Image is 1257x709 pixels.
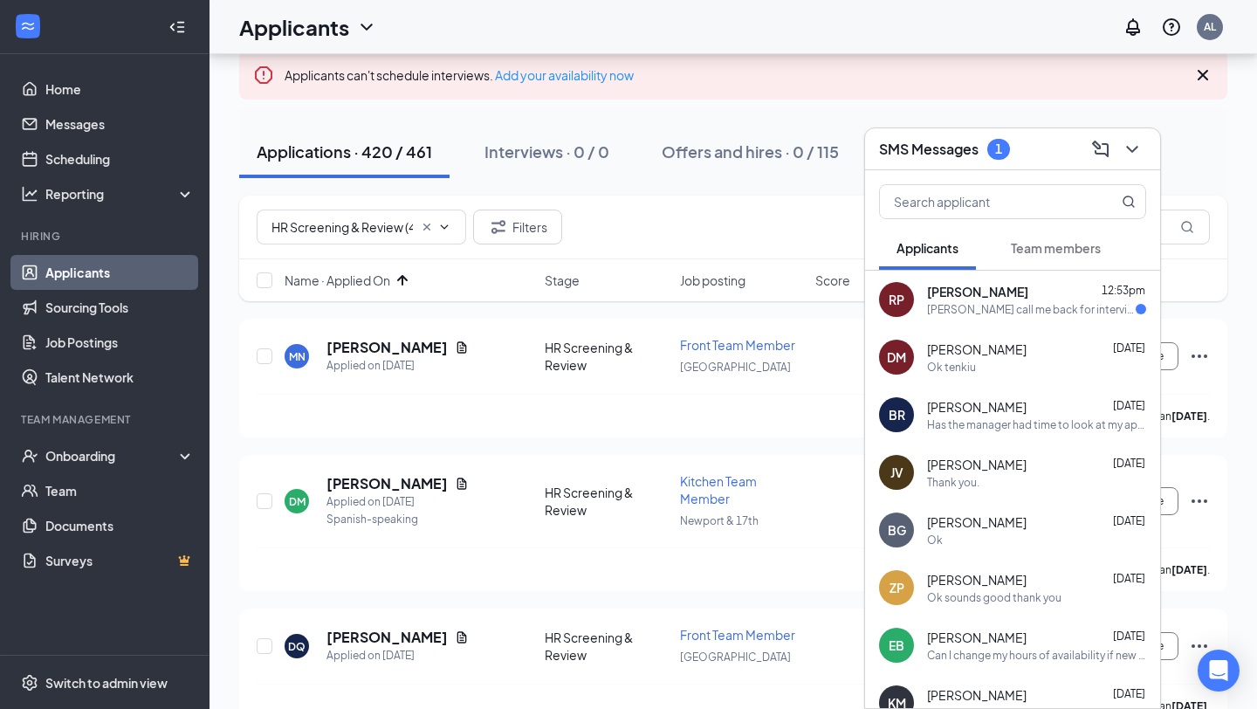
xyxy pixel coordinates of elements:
[239,12,349,42] h1: Applicants
[1204,19,1216,34] div: AL
[455,341,469,354] svg: Document
[927,417,1146,432] div: Has the manager had time to look at my application
[455,477,469,491] svg: Document
[21,412,191,427] div: Team Management
[488,217,509,237] svg: Filter
[45,255,195,290] a: Applicants
[927,398,1027,416] span: [PERSON_NAME]
[1087,135,1115,163] button: ComposeMessage
[680,473,757,506] span: Kitchen Team Member
[927,533,943,547] div: Ok
[257,141,432,162] div: Applications · 420 / 461
[1113,630,1145,643] span: [DATE]
[1180,220,1194,234] svg: MagnifyingGlass
[680,272,745,289] span: Job posting
[45,360,195,395] a: Talent Network
[995,141,1002,156] div: 1
[1122,139,1143,160] svg: ChevronDown
[680,650,791,664] span: [GEOGRAPHIC_DATA]
[879,140,979,159] h3: SMS Messages
[1161,17,1182,38] svg: QuestionInfo
[1090,139,1111,160] svg: ComposeMessage
[680,337,795,353] span: Front Team Member
[495,67,634,83] a: Add your availability now
[1123,17,1144,38] svg: Notifications
[45,325,195,360] a: Job Postings
[889,406,905,423] div: BR
[1192,65,1213,86] svg: Cross
[680,627,795,643] span: Front Team Member
[1189,346,1210,367] svg: Ellipses
[545,272,580,289] span: Stage
[1113,341,1145,354] span: [DATE]
[889,291,904,308] div: RP
[927,360,976,375] div: Ok tenkiu
[545,339,670,374] div: HR Screening & Review
[1198,650,1240,692] div: Open Intercom Messenger
[45,185,196,203] div: Reporting
[1113,514,1145,527] span: [DATE]
[1189,491,1210,512] svg: Ellipses
[927,571,1027,589] span: [PERSON_NAME]
[1113,687,1145,700] span: [DATE]
[356,17,377,38] svg: ChevronDown
[1113,457,1145,470] span: [DATE]
[326,357,469,375] div: Applied on [DATE]
[45,447,180,465] div: Onboarding
[927,283,1028,300] span: [PERSON_NAME]
[1118,135,1146,163] button: ChevronDown
[437,220,451,234] svg: ChevronDown
[880,185,1087,218] input: Search applicant
[285,67,634,83] span: Applicants can't schedule interviews.
[1122,195,1136,209] svg: MagnifyingGlass
[19,17,37,35] svg: WorkstreamLogo
[326,511,469,528] div: Spanish-speaking
[21,447,38,465] svg: UserCheck
[927,475,979,490] div: Thank you.
[1011,240,1101,256] span: Team members
[168,18,186,36] svg: Collapse
[45,107,195,141] a: Messages
[927,648,1146,663] div: Can I change my hours of availability if new hours have opened up?
[45,72,195,107] a: Home
[896,240,958,256] span: Applicants
[927,629,1027,646] span: [PERSON_NAME]
[45,473,195,508] a: Team
[45,543,195,578] a: SurveysCrown
[1171,563,1207,576] b: [DATE]
[927,341,1027,358] span: [PERSON_NAME]
[45,508,195,543] a: Documents
[680,361,791,374] span: [GEOGRAPHIC_DATA]
[45,141,195,176] a: Scheduling
[927,456,1027,473] span: [PERSON_NAME]
[662,141,839,162] div: Offers and hires · 0 / 115
[21,185,38,203] svg: Analysis
[927,302,1136,317] div: [PERSON_NAME] call me back for interview God bless I'm a victory outreach graduate and a college ...
[1113,399,1145,412] span: [DATE]
[455,630,469,644] svg: Document
[815,272,850,289] span: Score
[1102,284,1145,297] span: 12:53pm
[888,521,906,539] div: BG
[285,272,390,289] span: Name · Applied On
[1189,636,1210,657] svg: Ellipses
[392,270,413,291] svg: ArrowUp
[927,590,1061,605] div: Ok sounds good thank you
[21,674,38,692] svg: Settings
[289,349,306,364] div: MN
[289,494,306,509] div: DM
[890,464,903,481] div: JV
[326,628,448,647] h5: [PERSON_NAME]
[484,141,609,162] div: Interviews · 0 / 0
[253,65,274,86] svg: Error
[420,220,434,234] svg: Cross
[1171,410,1207,423] b: [DATE]
[326,493,469,511] div: Applied on [DATE]
[288,639,306,654] div: DQ
[890,579,904,596] div: ZP
[545,484,670,519] div: HR Screening & Review
[326,338,448,357] h5: [PERSON_NAME]
[473,210,562,244] button: Filter Filters
[45,290,195,325] a: Sourcing Tools
[545,629,670,664] div: HR Screening & Review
